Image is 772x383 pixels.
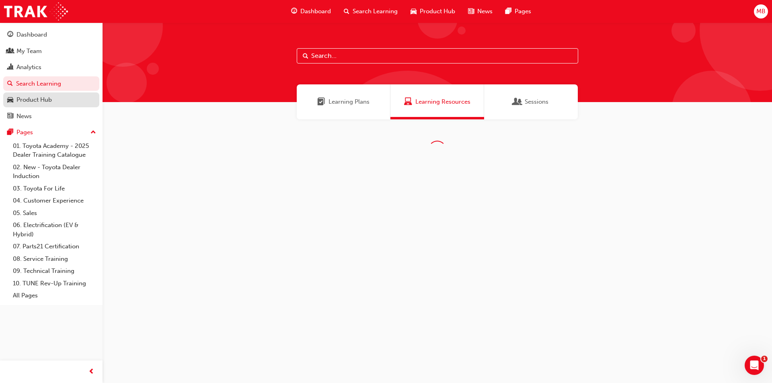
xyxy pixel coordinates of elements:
[10,161,99,182] a: 02. New - Toyota Dealer Induction
[88,367,94,377] span: prev-icon
[3,109,99,124] a: News
[329,97,370,107] span: Learning Plans
[3,76,99,91] a: Search Learning
[10,240,99,253] a: 07. Parts21 Certification
[3,125,99,140] button: Pages
[344,6,349,16] span: search-icon
[10,195,99,207] a: 04. Customer Experience
[297,84,390,119] a: Learning PlansLearning Plans
[10,277,99,290] a: 10. TUNE Rev-Up Training
[7,48,13,55] span: people-icon
[10,182,99,195] a: 03. Toyota For Life
[10,265,99,277] a: 09. Technical Training
[525,97,548,107] span: Sessions
[505,6,511,16] span: pages-icon
[16,63,41,72] div: Analytics
[745,356,764,375] iframe: Intercom live chat
[10,289,99,302] a: All Pages
[3,60,99,75] a: Analytics
[16,47,42,56] div: My Team
[515,7,531,16] span: Pages
[337,3,404,20] a: search-iconSearch Learning
[390,84,484,119] a: Learning ResourcesLearning Resources
[10,140,99,161] a: 01. Toyota Academy - 2025 Dealer Training Catalogue
[3,92,99,107] a: Product Hub
[16,128,33,137] div: Pages
[297,48,578,63] input: Search...
[7,113,13,120] span: news-icon
[10,207,99,219] a: 05. Sales
[4,2,68,20] img: Trak
[404,97,412,107] span: Learning Resources
[10,219,99,240] a: 06. Electrification (EV & Hybrid)
[754,4,768,18] button: MB
[7,129,13,136] span: pages-icon
[16,95,52,104] div: Product Hub
[411,6,417,16] span: car-icon
[761,356,768,362] span: 1
[7,64,13,71] span: chart-icon
[3,26,99,125] button: DashboardMy TeamAnalyticsSearch LearningProduct HubNews
[484,84,578,119] a: SessionsSessions
[415,97,470,107] span: Learning Resources
[16,30,47,39] div: Dashboard
[3,27,99,42] a: Dashboard
[317,97,325,107] span: Learning Plans
[420,7,455,16] span: Product Hub
[291,6,297,16] span: guage-icon
[3,44,99,59] a: My Team
[7,96,13,104] span: car-icon
[7,31,13,39] span: guage-icon
[404,3,462,20] a: car-iconProduct Hub
[7,80,13,88] span: search-icon
[10,253,99,265] a: 08. Service Training
[477,7,493,16] span: News
[499,3,538,20] a: pages-iconPages
[16,112,32,121] div: News
[285,3,337,20] a: guage-iconDashboard
[353,7,398,16] span: Search Learning
[303,51,308,61] span: Search
[468,6,474,16] span: news-icon
[90,127,96,138] span: up-icon
[462,3,499,20] a: news-iconNews
[513,97,522,107] span: Sessions
[756,7,766,16] span: MB
[300,7,331,16] span: Dashboard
